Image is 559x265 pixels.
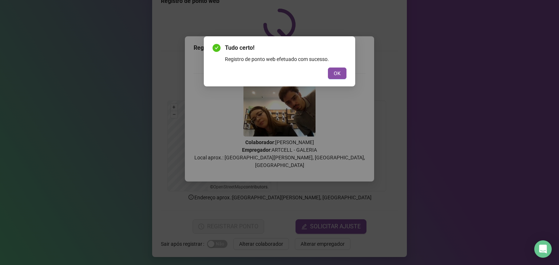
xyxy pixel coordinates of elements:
[213,44,221,52] span: check-circle
[534,240,552,258] div: Open Intercom Messenger
[225,55,346,63] div: Registro de ponto web efetuado com sucesso.
[328,68,346,79] button: OK
[334,69,341,77] span: OK
[225,44,346,52] span: Tudo certo!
